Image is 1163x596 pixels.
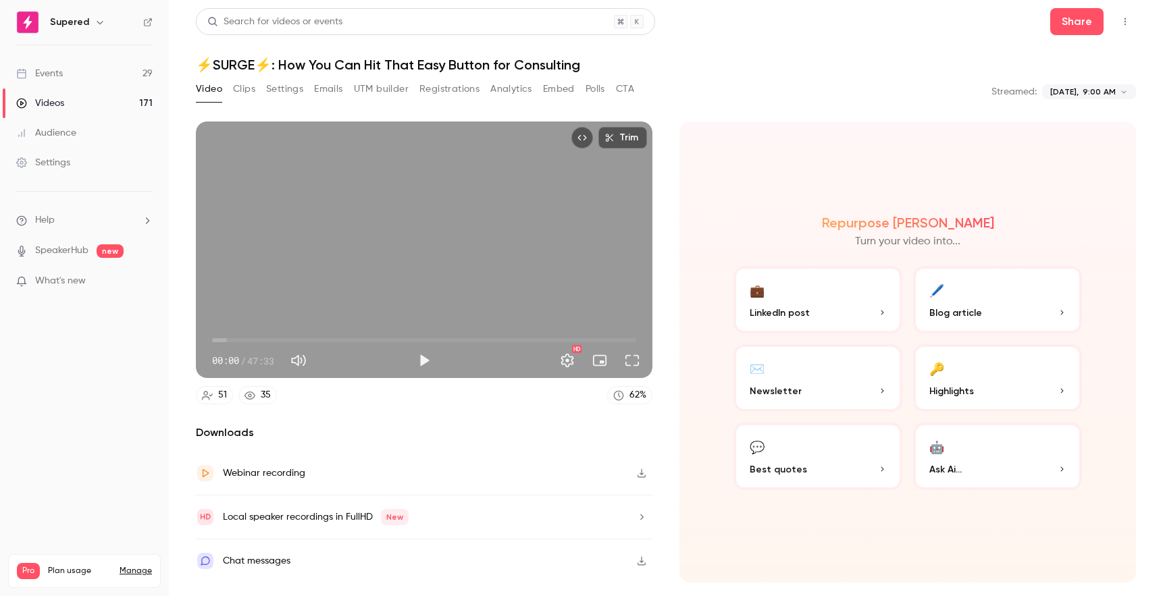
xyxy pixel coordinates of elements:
div: 🤖 [929,436,944,457]
button: Video [196,78,222,100]
button: Full screen [619,347,646,374]
span: Best quotes [750,462,807,477]
span: Newsletter [750,384,802,398]
button: Polls [586,78,605,100]
h2: Downloads [196,425,652,441]
button: Top Bar Actions [1114,11,1136,32]
div: 🔑 [929,358,944,379]
span: LinkedIn post [750,306,810,320]
span: / [240,354,246,368]
a: Manage [120,566,152,576]
button: 💬Best quotes [733,423,902,490]
span: 9:00 AM [1083,86,1116,98]
button: 🤖Ask Ai... [913,423,1082,490]
button: Emails [314,78,342,100]
div: 💬 [750,436,765,457]
div: 00:00 [212,354,274,368]
a: SpeakerHub [35,244,88,258]
a: 62% [607,386,652,404]
div: HD [572,345,581,353]
button: 💼LinkedIn post [733,266,902,333]
span: What's new [35,274,86,288]
a: 35 [238,386,277,404]
button: 🔑Highlights [913,344,1082,412]
button: Settings [266,78,303,100]
button: 🖊️Blog article [913,266,1082,333]
button: Play [411,347,438,374]
div: 62 % [629,388,646,402]
p: Streamed: [991,85,1037,99]
button: Share [1050,8,1104,35]
button: Settings [554,347,581,374]
button: ✉️Newsletter [733,344,902,412]
a: 51 [196,386,233,404]
li: help-dropdown-opener [16,213,153,227]
div: 💼 [750,279,765,300]
div: Local speaker recordings in FullHD [223,509,409,525]
div: Audience [16,126,76,140]
button: Turn on miniplayer [586,347,613,374]
button: Clips [233,78,255,100]
span: Pro [17,563,40,579]
span: new [97,244,124,258]
div: 51 [218,388,227,402]
span: Highlights [929,384,974,398]
span: 47:33 [247,354,274,368]
h2: Repurpose [PERSON_NAME] [822,215,994,231]
button: Trim [598,127,647,148]
button: Registrations [419,78,480,100]
span: Help [35,213,55,227]
div: Webinar recording [223,465,305,481]
h1: ⚡️SURGE⚡️: How You Can Hit That Easy Button for Consulting [196,57,1136,73]
div: 35 [261,388,271,402]
span: Blog article [929,306,982,320]
div: ✉️ [750,358,765,379]
span: New [381,509,409,525]
div: 🖊️ [929,279,944,300]
button: Analytics [490,78,532,100]
div: Search for videos or events [207,15,342,29]
span: [DATE], [1050,86,1079,98]
div: Videos [16,97,64,110]
div: Events [16,67,63,80]
span: 00:00 [212,354,239,368]
button: Embed [543,78,575,100]
span: Ask Ai... [929,462,962,477]
p: Turn your video into... [855,234,960,250]
button: CTA [616,78,634,100]
button: UTM builder [354,78,409,100]
div: Settings [16,156,70,169]
h6: Supered [50,16,89,29]
span: Plan usage [48,566,111,576]
div: Chat messages [223,553,290,569]
iframe: Noticeable Trigger [136,275,153,288]
img: Supered [17,11,38,33]
button: Mute [285,347,312,374]
button: Embed video [571,127,593,148]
